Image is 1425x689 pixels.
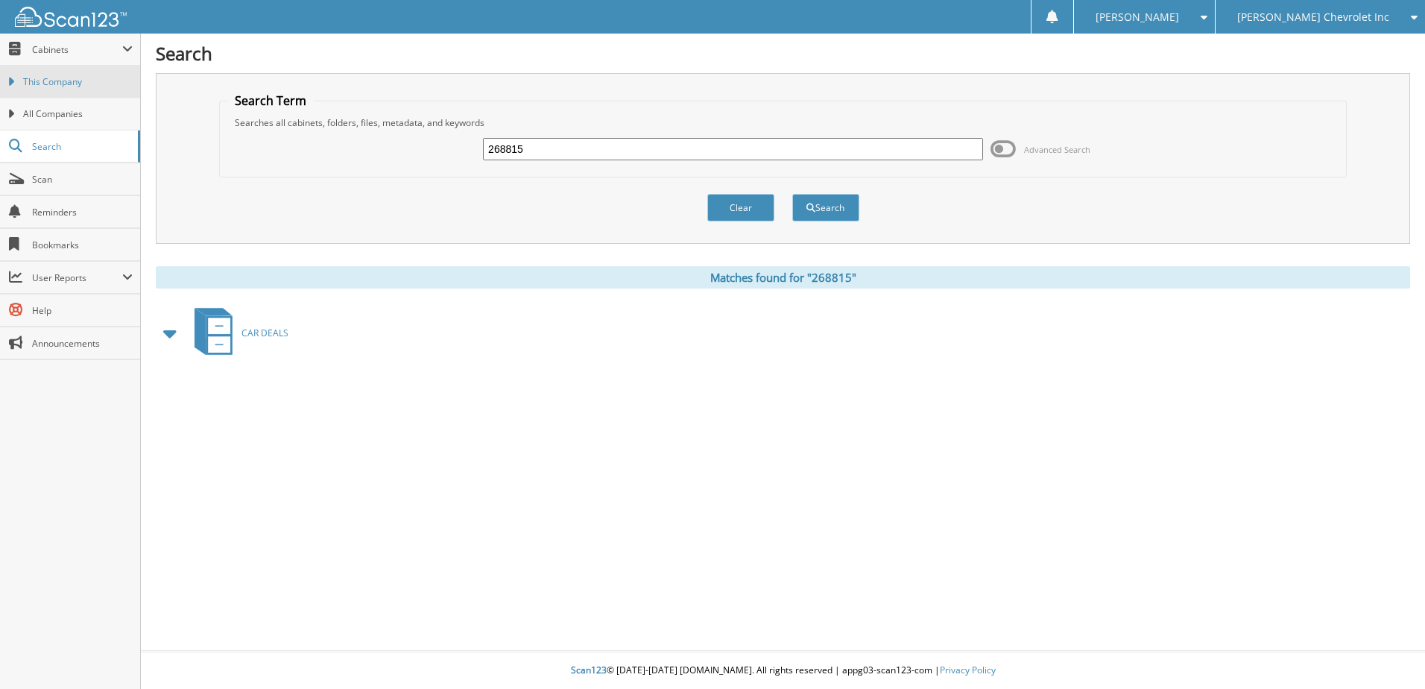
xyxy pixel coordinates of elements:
[32,304,133,317] span: Help
[792,194,859,221] button: Search
[23,75,133,89] span: This Company
[32,239,133,251] span: Bookmarks
[32,140,130,153] span: Search
[571,664,607,676] span: Scan123
[23,107,133,121] span: All Companies
[1237,13,1389,22] span: [PERSON_NAME] Chevrolet Inc
[15,7,127,27] img: scan123-logo-white.svg
[940,664,996,676] a: Privacy Policy
[32,271,122,284] span: User Reports
[186,303,288,362] a: CAR DEALS
[227,116,1339,129] div: Searches all cabinets, folders, files, metadata, and keywords
[1024,144,1090,155] span: Advanced Search
[707,194,774,221] button: Clear
[32,206,133,218] span: Reminders
[32,337,133,350] span: Announcements
[1096,13,1179,22] span: [PERSON_NAME]
[1350,617,1425,689] iframe: Chat Widget
[156,41,1410,66] h1: Search
[32,173,133,186] span: Scan
[227,92,314,109] legend: Search Term
[32,43,122,56] span: Cabinets
[156,266,1410,289] div: Matches found for "268815"
[241,327,288,339] span: CAR DEALS
[141,652,1425,689] div: © [DATE]-[DATE] [DOMAIN_NAME]. All rights reserved | appg03-scan123-com |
